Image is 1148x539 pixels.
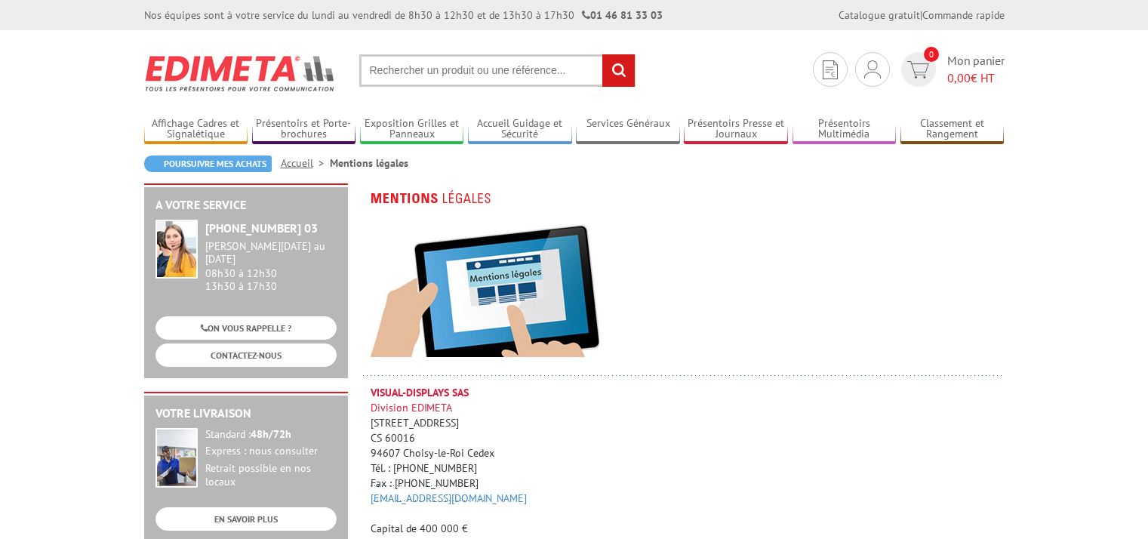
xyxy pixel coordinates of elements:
[907,61,929,79] img: devis rapide
[947,52,1005,87] span: Mon panier
[205,462,337,489] div: Retrait possible en nos locaux
[468,117,572,142] a: Accueil Guidage et Sécurité
[897,52,1005,87] a: devis rapide 0 Mon panier 0,00€ HT
[359,54,636,87] input: Rechercher un produit ou une référence...
[155,428,198,488] img: widget-livraison.jpg
[360,117,464,142] a: Exposition Grilles et Panneaux
[205,240,337,266] div: [PERSON_NAME][DATE] au [DATE]
[684,117,788,142] a: Présentoirs Presse et Journaux
[371,386,469,399] strong: VISUAL-DISPLAYS SAS
[371,491,527,505] a: [EMAIL_ADDRESS][DOMAIN_NAME]
[947,70,971,85] span: 0,00
[371,183,494,208] img: mentions_legales.gif
[793,117,897,142] a: Présentoirs Multimédia
[602,54,635,87] input: rechercher
[144,8,663,23] div: Nos équipes sont à votre service du lundi au vendredi de 8h30 à 12h30 et de 13h30 à 17h30
[251,427,291,441] strong: 48h/72h
[924,47,939,62] span: 0
[839,8,920,22] a: Catalogue gratuit
[330,156,408,171] li: Mentions légales
[155,507,337,531] a: EN SAVOIR PLUS
[900,117,1005,142] a: Classement et Rangement
[864,60,881,79] img: devis rapide
[252,117,356,142] a: Présentoirs et Porte-brochures
[155,316,337,340] a: ON VOUS RAPPELLE ?
[144,45,337,101] img: Edimeta
[144,117,248,142] a: Affichage Cadres et Signalétique
[155,199,337,212] h2: A votre service
[947,69,1005,87] span: € HT
[205,445,337,458] div: Express : nous consulter
[281,156,330,170] a: Accueil
[205,428,337,442] div: Standard :
[205,220,318,236] strong: [PHONE_NUMBER] 03
[371,223,602,357] img: mentions-legales.jpg
[823,60,838,79] img: devis rapide
[582,8,663,22] strong: 01 46 81 33 03
[205,240,337,292] div: 08h30 à 12h30 13h30 à 17h30
[371,461,486,510] span: Tél. : [PHONE_NUMBER] Fax : [PHONE_NUMBER]
[155,343,337,367] a: CONTACTEZ-NOUS
[922,8,1005,22] a: Commande rapide
[155,220,198,279] img: widget-service.jpg
[839,8,1005,23] div: |
[155,407,337,420] h2: Votre livraison
[144,156,272,172] a: Poursuivre mes achats
[371,386,469,414] span: Division EDIMETA
[576,117,680,142] a: Services Généraux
